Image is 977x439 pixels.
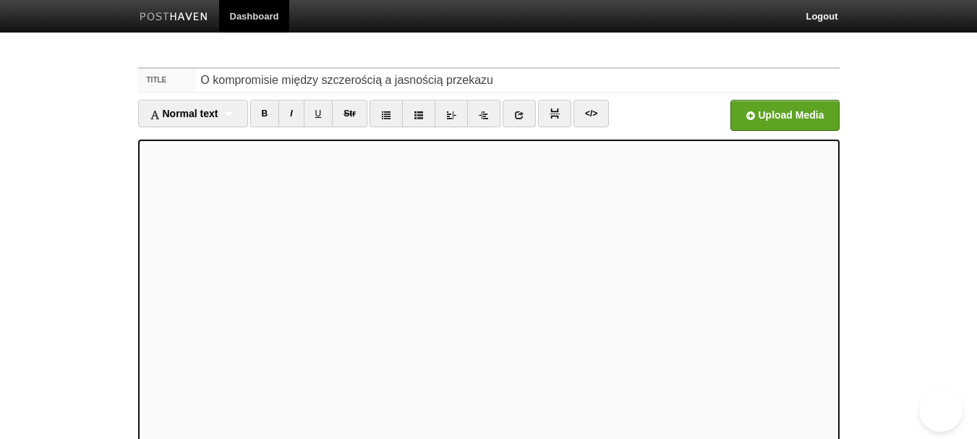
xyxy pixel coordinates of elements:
a: I [278,100,304,127]
label: Title [138,69,197,92]
a: B [250,100,280,127]
a: U [304,100,333,127]
del: Str [344,108,356,119]
img: pagebreak-icon.png [550,108,560,119]
span: Normal text [150,108,218,119]
a: Str [332,100,367,127]
a: </> [573,100,609,127]
iframe: Help Scout Beacon - Open [919,388,963,432]
img: Posthaven-bar [140,12,208,23]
